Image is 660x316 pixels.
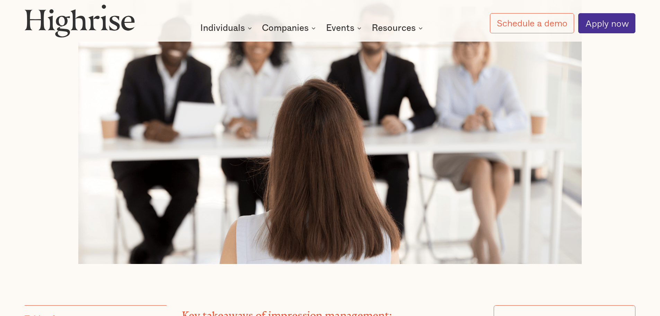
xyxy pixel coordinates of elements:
div: Companies [262,24,309,32]
a: Apply now [578,13,635,33]
div: Resources [372,24,425,32]
div: Companies [262,24,318,32]
div: Individuals [200,24,245,32]
a: Schedule a demo [490,13,574,33]
div: Events [326,24,354,32]
div: Events [326,24,363,32]
div: Individuals [200,24,254,32]
img: Highrise logo [25,4,135,37]
strong: Key takeaways of impression management: [182,309,392,316]
div: Resources [372,24,416,32]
